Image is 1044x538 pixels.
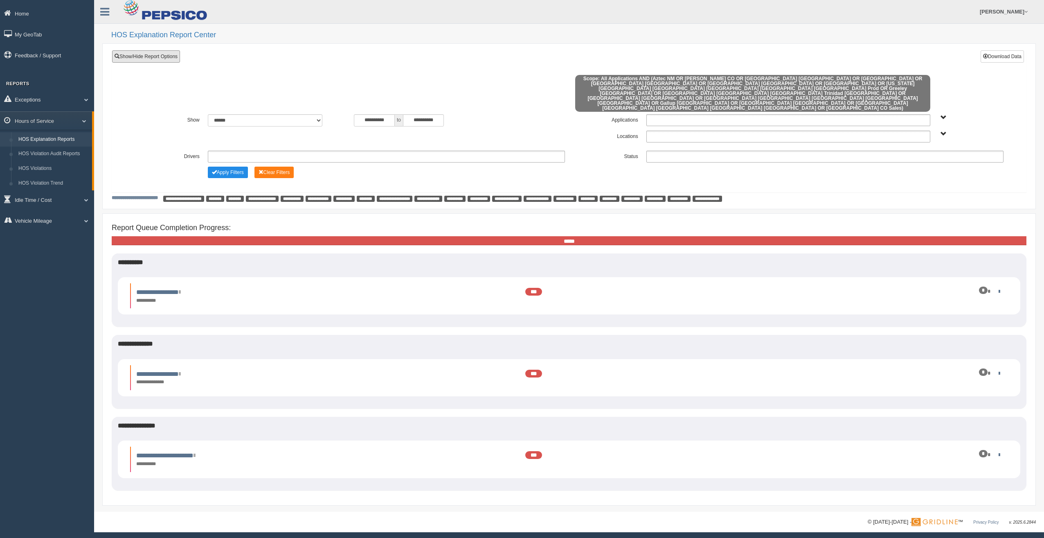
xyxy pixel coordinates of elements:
a: HOS Violations [15,161,92,176]
div: © [DATE]-[DATE] - ™ [868,518,1036,527]
h4: Report Queue Completion Progress: [112,224,1026,232]
a: HOS Violation Trend [15,176,92,191]
button: Change Filter Options [208,167,248,178]
li: Expand [130,447,1008,472]
a: HOS Explanation Reports [15,132,92,147]
li: Expand [130,283,1008,308]
h2: HOS Explanation Report Center [111,31,1036,39]
a: HOS Violation Audit Reports [15,147,92,161]
span: v. 2025.6.2844 [1009,520,1036,524]
a: Privacy Policy [973,520,999,524]
img: Gridline [911,518,958,526]
button: Download Data [981,50,1024,63]
label: Status [569,151,642,160]
label: Applications [569,114,642,124]
span: to [395,114,403,127]
label: Locations [569,131,642,140]
button: Change Filter Options [254,167,294,178]
label: Drivers [130,151,204,160]
span: Scope: All Applications AND (Aztec NM OR [PERSON_NAME] CO OR [GEOGRAPHIC_DATA] [GEOGRAPHIC_DATA] ... [575,75,930,112]
label: Show [130,114,204,124]
li: Expand [130,365,1008,390]
a: Show/Hide Report Options [112,50,180,63]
